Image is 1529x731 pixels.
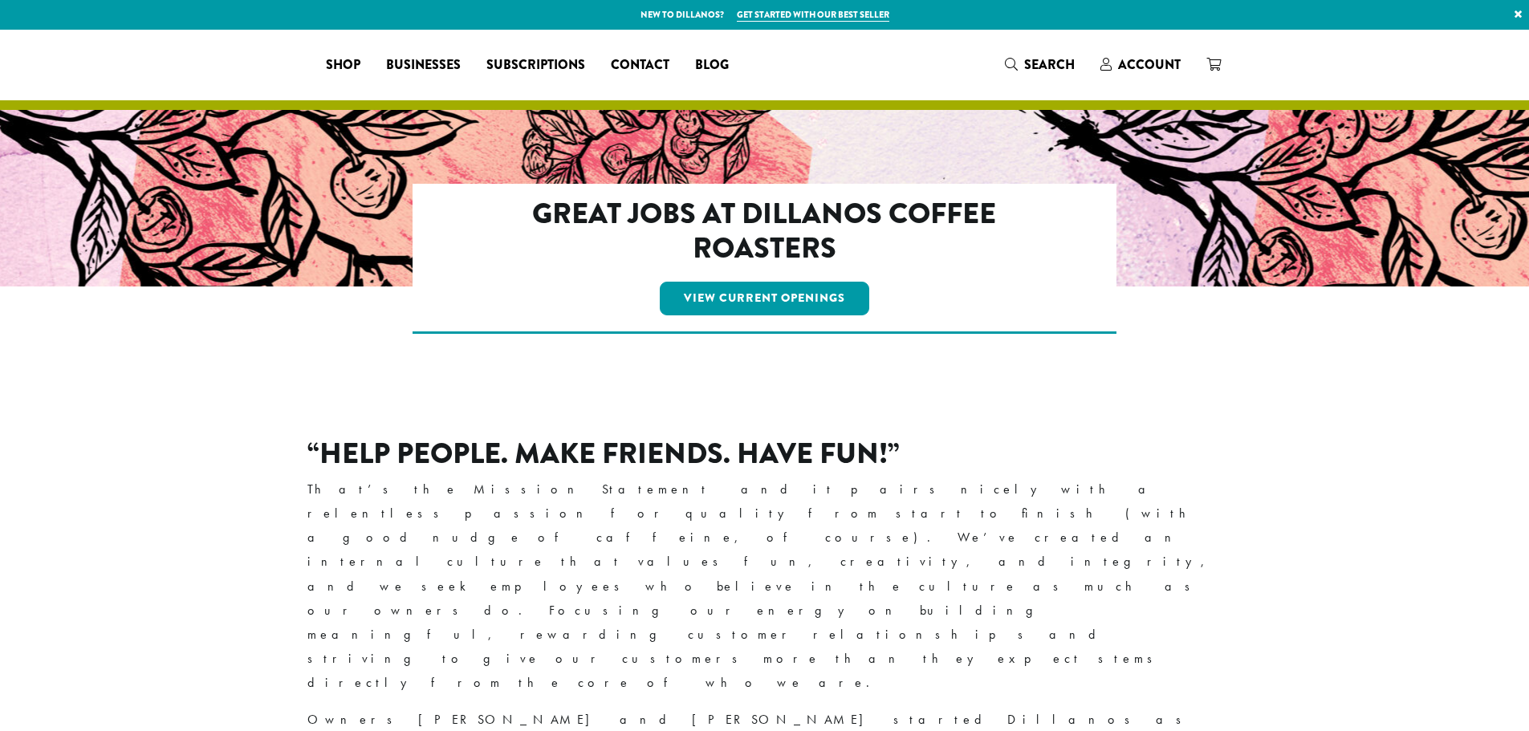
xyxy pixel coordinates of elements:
[1024,55,1075,74] span: Search
[482,197,1047,266] h2: Great Jobs at Dillanos Coffee Roasters
[313,52,373,78] a: Shop
[386,55,461,75] span: Businesses
[307,477,1222,695] p: That’s the Mission Statement and it pairs nicely with a relentless passion for quality from start...
[307,437,1222,471] h2: “Help People. Make Friends. Have Fun!”
[737,8,889,22] a: Get started with our best seller
[695,55,729,75] span: Blog
[486,55,585,75] span: Subscriptions
[326,55,360,75] span: Shop
[611,55,669,75] span: Contact
[660,282,869,315] a: View Current Openings
[992,51,1088,78] a: Search
[1118,55,1181,74] span: Account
